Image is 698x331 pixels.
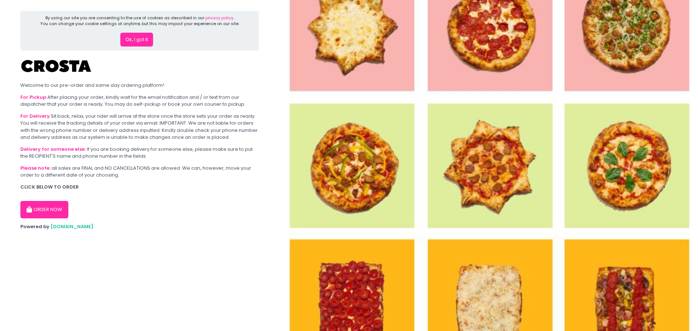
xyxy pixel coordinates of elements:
[20,146,86,153] b: Delivery for someone else:
[205,15,234,21] a: privacy policy.
[20,113,259,141] div: Sit back, relax, your rider will arrive at the store once the store sets your order as ready. You...
[20,223,259,230] div: Powered by
[20,146,259,160] div: If you are booking delivery for someone else, please make sure to put the RECIPIENT'S name and ph...
[20,201,68,218] button: ORDER NOW
[40,15,239,27] div: By using our site you are consenting to the use of cookies as described in our You can change you...
[20,94,259,108] div: After placing your order, kindly wait for the email notification and / or text from our dispatche...
[20,165,259,179] div: all sales are FINAL and NO CANCELLATIONS are allowed. We can, however, move your order to a diffe...
[20,165,51,171] b: Please note:
[20,94,46,101] b: For Pickup
[20,113,50,120] b: For Delivery
[20,82,259,89] div: Welcome to our pre-order and same day ordering platform!
[20,55,93,77] img: Crosta Pizzeria
[120,33,153,47] button: Ok, I got it
[20,183,259,191] div: CLICK BELOW TO ORDER
[51,223,93,230] a: [DOMAIN_NAME]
